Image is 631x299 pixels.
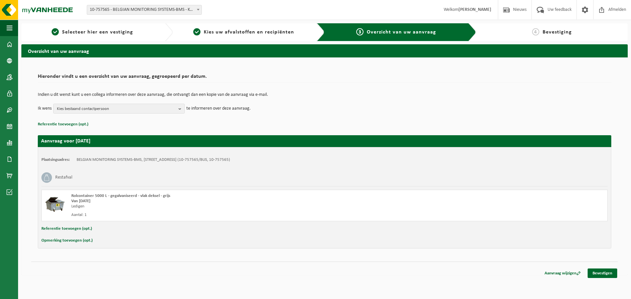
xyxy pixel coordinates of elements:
span: 2 [193,28,200,35]
span: 3 [356,28,363,35]
span: 4 [532,28,539,35]
strong: Van [DATE] [71,199,90,203]
button: Opmerking toevoegen (opt.) [41,236,93,245]
span: Bevestiging [543,30,572,35]
button: Referentie toevoegen (opt.) [41,224,92,233]
button: Referentie toevoegen (opt.) [38,120,88,129]
a: 2Kies uw afvalstoffen en recipiënten [176,28,311,36]
td: BELGIAN MONITORING SYSTEMS-BMS, [STREET_ADDRESS] (10-757565/BUS, 10-757565) [77,157,230,162]
span: Rolcontainer 5000 L - gegalvaniseerd - vlak deksel - grijs [71,194,170,198]
span: Overzicht van uw aanvraag [367,30,436,35]
a: 1Selecteer hier een vestiging [25,28,160,36]
strong: [PERSON_NAME] [458,7,491,12]
span: 10-757565 - BELGIAN MONITORING SYSTEMS-BMS - KORTRIJK [87,5,201,14]
p: te informeren over deze aanvraag. [186,104,251,114]
span: 1 [52,28,59,35]
span: Kies uw afvalstoffen en recipiënten [204,30,294,35]
span: Selecteer hier een vestiging [62,30,133,35]
span: Kies bestaand contactpersoon [57,104,176,114]
a: Bevestigen [588,268,617,278]
h3: Restafval [55,172,72,183]
img: WB-5000-GAL-GY-01.png [45,193,65,213]
h2: Hieronder vindt u een overzicht van uw aanvraag, gegroepeerd per datum. [38,74,611,83]
p: Ik wens [38,104,52,114]
p: Indien u dit wenst kunt u een collega informeren over deze aanvraag, die ontvangt dan een kopie v... [38,93,611,97]
div: Aantal: 1 [71,212,351,218]
h2: Overzicht van uw aanvraag [21,44,628,57]
button: Kies bestaand contactpersoon [53,104,185,114]
div: Ledigen [71,204,351,209]
span: 10-757565 - BELGIAN MONITORING SYSTEMS-BMS - KORTRIJK [87,5,202,15]
strong: Plaatsingsadres: [41,158,70,162]
a: Aanvraag wijzigen [540,268,586,278]
strong: Aanvraag voor [DATE] [41,139,90,144]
